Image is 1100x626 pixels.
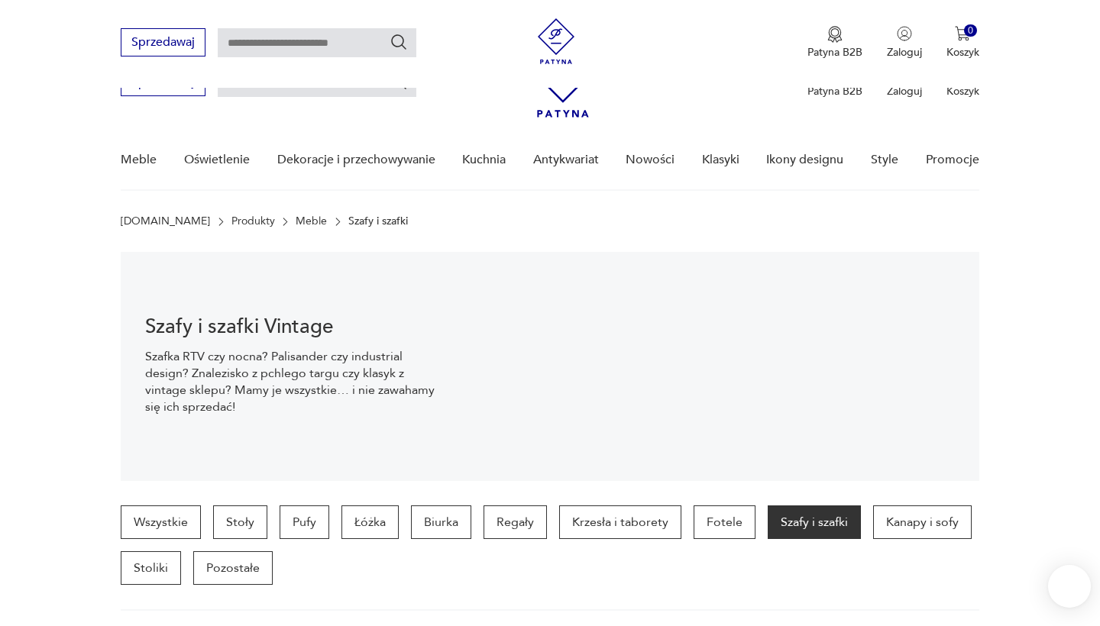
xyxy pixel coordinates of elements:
h1: Szafy i szafki Vintage [145,318,439,336]
a: Style [871,131,898,189]
a: Nowości [626,131,675,189]
p: Szafy i szafki [348,215,408,227]
a: Stoły [213,505,267,539]
a: Promocje [926,131,979,189]
a: Meble [296,215,327,227]
a: [DOMAIN_NAME] [121,215,210,227]
p: Koszyk [946,84,979,98]
button: 0Koszyk [946,26,979,60]
div: 0 [964,24,977,37]
a: Oświetlenie [184,131,250,189]
img: Patyna - sklep z meblami i dekoracjami vintage [533,18,579,64]
p: Patyna B2B [807,45,862,60]
a: Szafy i szafki [768,505,861,539]
a: Sprzedawaj [121,38,205,49]
a: Produkty [231,215,275,227]
a: Stoliki [121,551,181,585]
a: Kanapy i sofy [873,505,972,539]
a: Ikona medaluPatyna B2B [807,26,862,60]
a: Antykwariat [533,131,599,189]
p: Zaloguj [887,84,922,98]
a: Sprzedawaj [121,78,205,89]
a: Fotele [694,505,755,539]
a: Dekoracje i przechowywanie [277,131,435,189]
button: Sprzedawaj [121,28,205,56]
a: Klasyki [702,131,739,189]
p: Zaloguj [887,45,922,60]
p: Patyna B2B [807,84,862,98]
a: Meble [121,131,157,189]
a: Krzesła i taborety [559,505,681,539]
img: Ikona medalu [827,26,843,43]
img: Ikonka użytkownika [897,26,912,41]
a: Kuchnia [462,131,506,189]
a: Regały [484,505,547,539]
button: Szukaj [390,33,408,51]
a: Pozostałe [193,551,273,585]
p: Szafka RTV czy nocna? Palisander czy industrial design? Znalezisko z pchlego targu czy klasyk z v... [145,348,439,415]
button: Patyna B2B [807,26,862,60]
a: Biurka [411,505,471,539]
iframe: Smartsupp widget button [1048,565,1091,608]
img: Ikona koszyka [955,26,970,41]
a: Wszystkie [121,505,201,539]
a: Łóżka [341,505,399,539]
p: Koszyk [946,45,979,60]
a: Pufy [280,505,329,539]
a: Ikony designu [766,131,843,189]
button: Zaloguj [887,26,922,60]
